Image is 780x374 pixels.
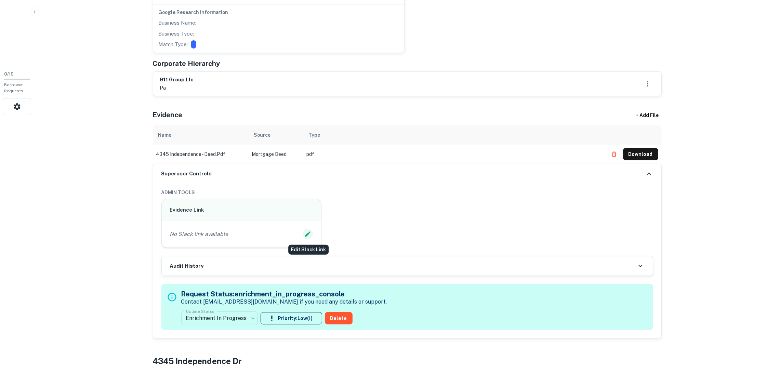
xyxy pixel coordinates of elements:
td: Mortgage Deed [249,145,303,164]
th: Source [249,125,303,145]
span: Borrower Requests [4,82,23,93]
th: Type [303,125,605,145]
td: pdf [303,145,605,164]
div: Source [254,131,271,139]
div: Enrichment In Progress [181,309,258,328]
button: Delete file [608,149,620,160]
button: Delete [325,312,353,324]
td: 4345 independence - deed.pdf [153,145,249,164]
button: Edit Slack Link [303,229,313,239]
p: Business Name: [159,19,197,27]
p: pa [160,84,194,92]
div: Edit Slack Link [288,245,329,255]
h6: Evidence Link [170,206,313,214]
button: Download [623,148,658,160]
div: scrollable content [153,125,662,164]
h6: Audit History [170,262,204,270]
p: No Slack link available [170,230,228,238]
h4: 4345 independence dr [153,355,662,367]
div: Name [158,131,172,139]
p: Match Type: [159,40,188,49]
div: Type [309,131,320,139]
h6: Superuser Controls [161,170,212,178]
span: 0 / 10 [4,71,14,77]
h5: Corporate Hierarchy [153,58,220,69]
iframe: Chat Widget [746,319,780,352]
h6: 911 group llc [160,76,194,84]
h6: Google Research Information [159,9,399,16]
p: Business Type: [159,30,194,38]
h5: Request Status: enrichment_in_progress_console [181,289,387,299]
h5: Evidence [153,110,183,120]
p: Contact [EMAIL_ADDRESS][DOMAIN_NAME] if you need any details or support. [181,298,387,306]
button: Priority:Low(1) [261,312,322,324]
th: Name [153,125,249,145]
h6: ADMIN TOOLS [161,189,653,196]
label: Update Status [186,308,214,314]
div: + Add File [623,109,671,121]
